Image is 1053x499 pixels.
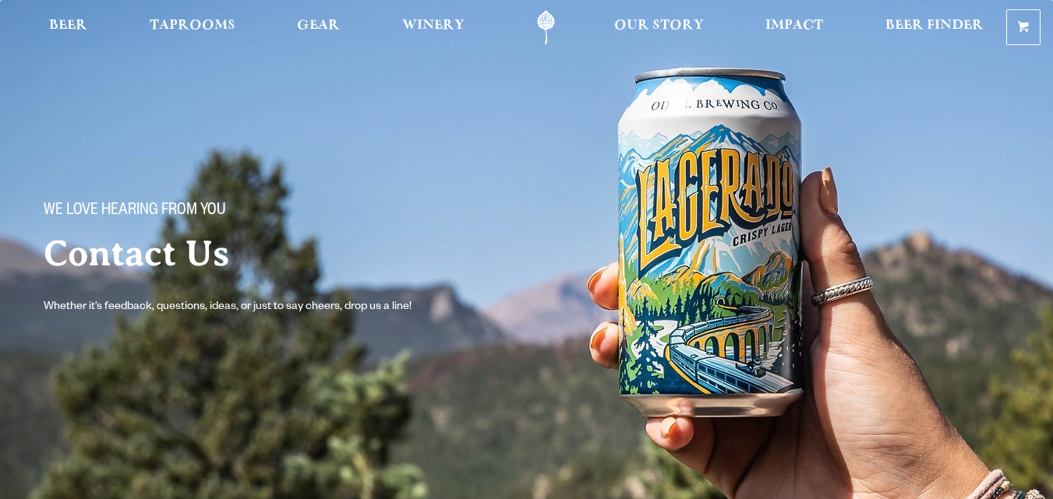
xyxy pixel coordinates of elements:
a: Winery [392,10,475,45]
a: Beer Finder [875,10,994,45]
a: Beer [39,10,97,45]
h2: Contact Us [44,234,530,273]
a: Taprooms [140,10,246,45]
span: Taprooms [150,19,235,32]
span: Gear [297,19,340,32]
span: Our Story [614,19,704,32]
span: Impact [765,19,823,32]
span: Winery [402,19,465,32]
a: Gear [287,10,350,45]
span: We love hearing from you [44,202,226,222]
a: Impact [755,10,833,45]
span: Beer [49,19,87,32]
span: Beer Finder [885,19,984,32]
a: Our Story [604,10,714,45]
a: Odell Home [517,10,575,45]
p: Whether it’s feedback, questions, ideas, or just to say cheers, drop us a line! [44,298,443,317]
